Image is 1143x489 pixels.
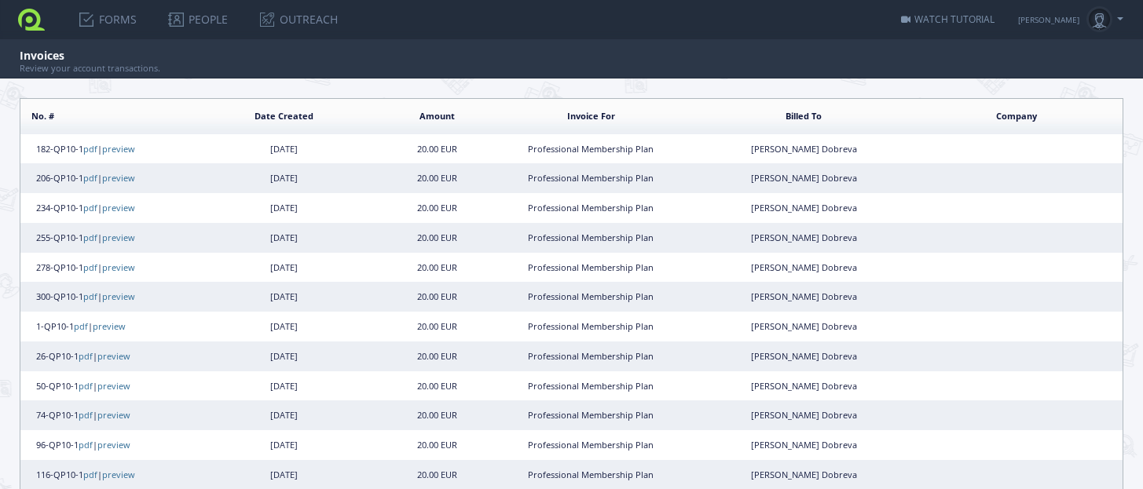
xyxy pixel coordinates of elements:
th: Date Created [178,99,390,134]
td: [DATE] [178,223,390,253]
td: 20.00 EUR [390,341,485,371]
a: preview [102,202,135,213]
td: 234-QP10-1 | [20,193,178,223]
td: 20.00 EUR [390,193,485,223]
td: [DATE] [178,371,390,401]
td: [DATE] [178,163,390,193]
td: [DATE] [178,253,390,283]
th: Billed To [698,99,910,134]
a: WATCH TUTORIAL [901,13,995,26]
td: [PERSON_NAME] Dobreva [698,371,910,401]
td: Professional Membership Plan [485,341,698,371]
a: pdf [83,261,97,273]
td: 278-QP10-1 | [20,253,178,283]
td: Professional Membership Plan [485,282,698,312]
a: pdf [79,409,93,421]
td: [DATE] [178,400,390,430]
td: 20.00 EUR [390,163,485,193]
a: pdf [79,439,93,451]
td: Professional Membership Plan [485,253,698,283]
td: 20.00 EUR [390,134,485,164]
a: pdf [79,350,93,362]
td: [DATE] [178,341,390,371]
a: preview [102,232,135,243]
td: 74-QP10-1 | [20,400,178,430]
a: preview [97,380,130,392]
td: 96-QP10-1 | [20,430,178,460]
td: 20.00 EUR [390,430,485,460]
td: Professional Membership Plan [485,163,698,193]
span: Review your account transactions. [20,63,160,74]
td: [PERSON_NAME] Dobreva [698,163,910,193]
td: Professional Membership Plan [485,223,698,253]
td: 20.00 EUR [390,253,485,283]
td: Professional Membership Plan [485,400,698,430]
a: pdf [83,143,97,155]
a: preview [97,409,130,421]
a: pdf [83,202,97,213]
a: preview [97,350,130,362]
a: pdf [83,232,97,243]
td: [PERSON_NAME] Dobreva [698,430,910,460]
th: Invoice For [485,99,698,134]
td: [PERSON_NAME] Dobreva [698,400,910,430]
td: 20.00 EUR [390,223,485,253]
td: 26-QP10-1 | [20,341,178,371]
td: 50-QP10-1 | [20,371,178,401]
td: [PERSON_NAME] Dobreva [698,341,910,371]
a: preview [102,143,135,155]
a: pdf [83,290,97,302]
td: [PERSON_NAME] Dobreva [698,223,910,253]
td: [PERSON_NAME] Dobreva [698,282,910,312]
td: Professional Membership Plan [485,371,698,401]
td: 255-QP10-1 | [20,223,178,253]
th: Amount [390,99,485,134]
td: 20.00 EUR [390,312,485,341]
td: 182-QP10-1 | [20,134,178,164]
td: [PERSON_NAME] Dobreva [698,253,910,283]
td: 1-QP10-1 | [20,312,178,341]
a: pdf [74,320,88,332]
td: [DATE] [178,282,390,312]
td: [DATE] [178,134,390,164]
td: [DATE] [178,312,390,341]
td: [DATE] [178,193,390,223]
a: pdf [83,469,97,480]
td: 206-QP10-1 | [20,163,178,193]
td: Professional Membership Plan [485,430,698,460]
a: preview [97,439,130,451]
a: preview [93,320,126,332]
td: 20.00 EUR [390,282,485,312]
a: pdf [79,380,93,392]
td: 20.00 EUR [390,400,485,430]
td: Professional Membership Plan [485,312,698,341]
a: preview [102,261,135,273]
td: Professional Membership Plan [485,193,698,223]
a: pdf [83,172,97,184]
a: preview [102,172,135,184]
td: [PERSON_NAME] Dobreva [698,193,910,223]
th: No. # [20,99,178,134]
td: 20.00 EUR [390,371,485,401]
th: Company [910,99,1123,134]
td: [PERSON_NAME] Dobreva [698,134,910,164]
td: 300-QP10-1 | [20,282,178,312]
a: preview [102,290,135,302]
a: preview [102,469,135,480]
td: [DATE] [178,430,390,460]
td: Professional Membership Plan [485,134,698,164]
td: [PERSON_NAME] Dobreva [698,312,910,341]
